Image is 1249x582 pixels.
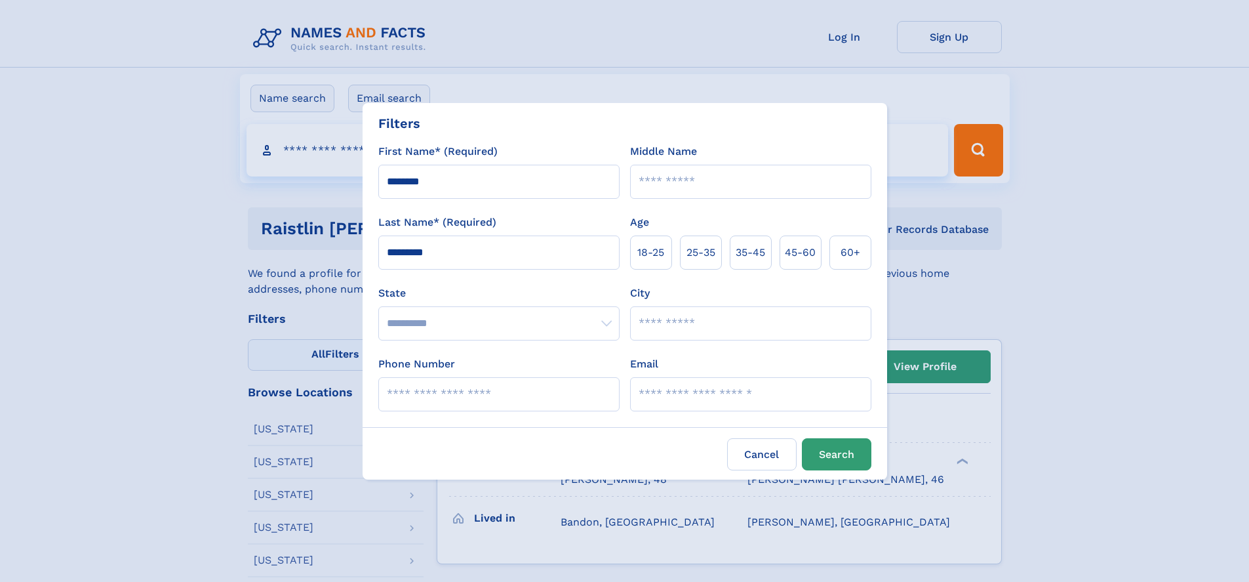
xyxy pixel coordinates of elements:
span: 45‑60 [785,245,816,260]
span: 25‑35 [686,245,715,260]
label: Last Name* (Required) [378,215,496,230]
label: Cancel [727,438,797,470]
label: Age [630,215,649,230]
button: Search [802,438,871,470]
label: Middle Name [630,144,697,159]
span: 35‑45 [736,245,765,260]
label: Phone Number [378,356,455,372]
label: First Name* (Required) [378,144,498,159]
label: City [630,285,650,301]
span: 60+ [841,245,860,260]
span: 18‑25 [637,245,664,260]
label: Email [630,356,658,372]
div: Filters [378,114,420,133]
label: State [378,285,620,301]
